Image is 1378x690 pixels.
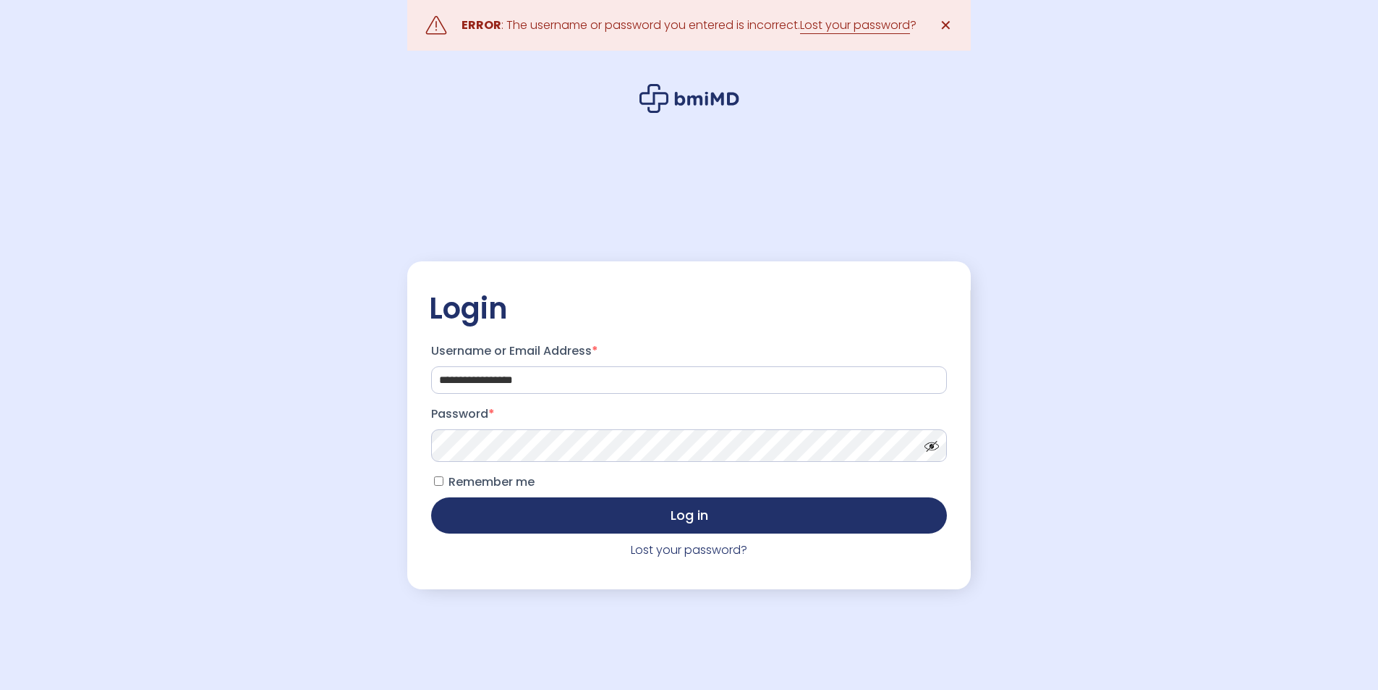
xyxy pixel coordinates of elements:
a: Lost your password [800,17,910,34]
input: Remember me [434,476,443,486]
span: Remember me [448,474,535,490]
a: Lost your password? [631,542,747,558]
span: ✕ [940,15,952,35]
h2: Login [429,290,949,327]
label: Password [431,403,947,426]
button: Log in [431,497,947,534]
label: Username or Email Address [431,340,947,363]
a: ✕ [931,11,960,40]
div: : The username or password you entered is incorrect. ? [462,15,916,35]
strong: ERROR [462,17,501,33]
